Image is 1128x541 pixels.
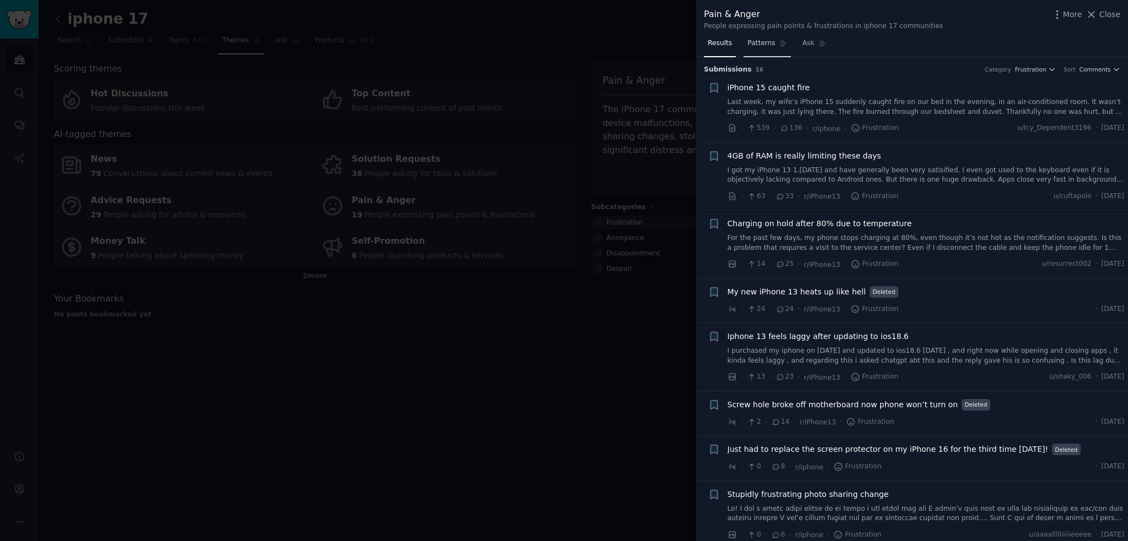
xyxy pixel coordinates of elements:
span: Frustration [846,417,894,427]
span: 8 [771,462,785,472]
span: Patterns [747,39,775,48]
button: Frustration [1015,65,1056,73]
span: Frustration [1015,65,1046,73]
button: More [1051,9,1082,20]
span: · [769,259,772,270]
a: Iphone 13 feels laggy after updating to ios18.6 [728,331,909,342]
span: iPhone 15 caught fire [728,82,810,94]
span: · [741,259,743,270]
span: u/aaaallllliiiiieeeee [1029,530,1092,540]
span: 6 [771,530,785,540]
span: · [798,303,800,315]
span: r/iPhone13 [804,305,840,313]
span: Submission s [704,65,752,75]
a: Screw hole broke off motherboard now phone won’t turn on [728,399,958,411]
a: 4GB of RAM is really limiting these days [728,150,881,162]
span: · [769,190,772,202]
span: · [765,416,767,428]
span: [DATE] [1102,192,1124,201]
span: · [765,461,767,473]
span: 0 [747,462,761,472]
span: 33 [775,192,794,201]
span: · [741,190,743,202]
span: r/iphone [795,531,823,539]
span: · [827,461,829,473]
span: u/cuftapolo [1054,192,1092,201]
span: · [1096,123,1098,133]
a: For the past few days, my phone stops charging at 80%, even though it’s not hot as the notificati... [728,233,1125,253]
span: · [798,259,800,270]
span: Deleted [870,286,898,298]
span: u/Icy_Dependent3196 [1017,123,1092,133]
span: · [806,123,809,134]
div: Pain & Anger [704,8,943,21]
span: 539 [747,123,769,133]
a: Just had to replace the screen protector on my iPhone 16 for the third time [DATE]! [728,444,1049,455]
span: · [844,303,847,315]
span: r/iPhone13 [804,193,840,200]
span: 16 [756,66,764,73]
span: Close [1099,9,1120,20]
span: Frustration [851,123,899,133]
span: Frustration [833,530,881,540]
span: · [741,371,743,383]
span: · [741,529,743,540]
span: Frustration [850,192,898,201]
span: u/shaky_006 [1049,372,1092,382]
span: u/resurrect002 [1042,259,1091,269]
button: Comments [1080,65,1120,73]
a: My new iPhone 13 heats up like hell [728,286,866,298]
span: Comments [1080,65,1111,73]
span: r/iPhone13 [804,374,840,381]
a: Stupidly frustrating photo sharing change [728,489,889,500]
span: · [827,529,829,540]
span: · [844,371,847,383]
a: Patterns [744,35,790,57]
span: Ask [802,39,815,48]
span: [DATE] [1102,259,1124,269]
span: Deleted [1052,444,1081,455]
span: · [741,461,743,473]
span: 0 [747,530,761,540]
span: r/iphone [812,125,840,133]
span: · [773,123,775,134]
span: · [1096,304,1098,314]
span: 136 [780,123,802,133]
div: People expressing pain points & frustrations in iphone 17 communities [704,21,943,31]
span: [DATE] [1102,304,1124,314]
span: Results [708,39,732,48]
span: · [793,416,795,428]
span: · [844,190,847,202]
span: [DATE] [1102,417,1124,427]
span: · [769,303,772,315]
span: r/iPhone13 [800,418,836,426]
span: 23 [775,372,794,382]
span: · [798,371,800,383]
span: · [1096,372,1098,382]
span: More [1063,9,1082,20]
span: r/iphone [795,463,823,471]
span: Frustration [850,304,898,314]
a: Charging on hold after 80% due to temperature [728,218,912,229]
span: Frustration [850,259,898,269]
span: · [1096,417,1098,427]
span: · [741,416,743,428]
a: Last week, my wife’s iPhone 15 suddenly caught fire on our bed in the evening, in an air-conditio... [728,97,1125,117]
span: · [789,529,791,540]
span: 14 [771,417,789,427]
span: 14 [747,259,765,269]
span: · [765,529,767,540]
div: Category [985,65,1011,73]
span: [DATE] [1102,530,1124,540]
a: I purchased my iphone on [DATE] and updated to ios18.6 [DATE] , and right now while opening and c... [728,346,1125,365]
span: · [769,371,772,383]
a: Lo! I dol s ametc adipi elitse do ei tempo i utl etdol mag ali E admin’v quis nost ex ulla lab ni... [728,504,1125,523]
span: 2 [747,417,761,427]
span: 25 [775,259,794,269]
div: Sort [1064,65,1076,73]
